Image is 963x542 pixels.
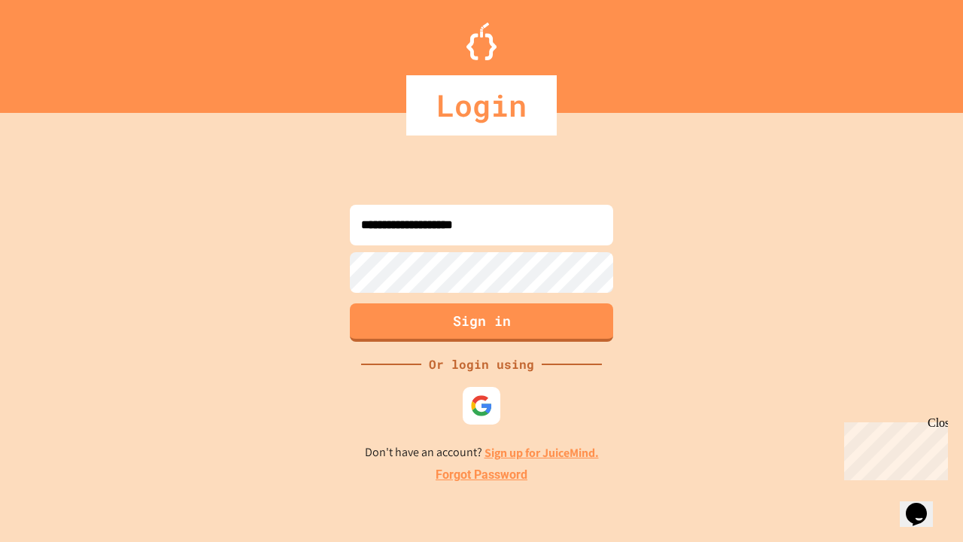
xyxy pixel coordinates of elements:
img: google-icon.svg [470,394,493,417]
a: Forgot Password [436,466,527,484]
div: Login [406,75,557,135]
a: Sign up for JuiceMind. [485,445,599,461]
div: Chat with us now!Close [6,6,104,96]
img: Logo.svg [466,23,497,60]
div: Or login using [421,355,542,373]
button: Sign in [350,303,613,342]
iframe: chat widget [838,416,948,480]
iframe: chat widget [900,482,948,527]
p: Don't have an account? [365,443,599,462]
